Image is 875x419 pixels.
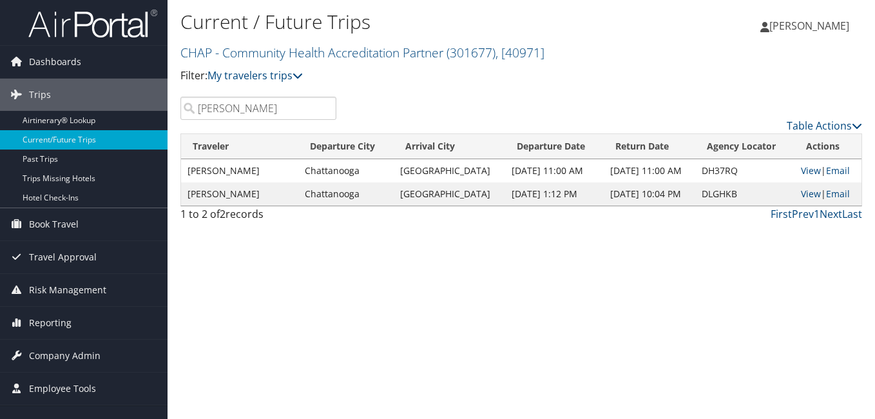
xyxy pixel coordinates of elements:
[394,159,505,182] td: [GEOGRAPHIC_DATA]
[180,44,544,61] a: CHAP - Community Health Accreditation Partner
[181,182,298,206] td: [PERSON_NAME]
[801,188,821,200] a: View
[505,134,604,159] th: Departure Date: activate to sort column descending
[29,274,106,306] span: Risk Management
[29,46,81,78] span: Dashboards
[505,182,604,206] td: [DATE] 1:12 PM
[394,182,505,206] td: [GEOGRAPHIC_DATA]
[220,207,226,221] span: 2
[298,182,394,206] td: Chattanooga
[29,79,51,111] span: Trips
[695,159,795,182] td: DH37RQ
[794,159,861,182] td: |
[29,340,101,372] span: Company Admin
[180,68,635,84] p: Filter:
[787,119,862,133] a: Table Actions
[695,134,795,159] th: Agency Locator: activate to sort column ascending
[794,182,861,206] td: |
[181,134,298,159] th: Traveler: activate to sort column ascending
[842,207,862,221] a: Last
[505,159,604,182] td: [DATE] 11:00 AM
[604,134,695,159] th: Return Date: activate to sort column ascending
[826,188,850,200] a: Email
[28,8,157,39] img: airportal-logo.png
[826,164,850,177] a: Email
[820,207,842,221] a: Next
[180,206,336,228] div: 1 to 2 of records
[180,8,635,35] h1: Current / Future Trips
[181,159,298,182] td: [PERSON_NAME]
[792,207,814,221] a: Prev
[771,207,792,221] a: First
[29,208,79,240] span: Book Travel
[29,241,97,273] span: Travel Approval
[29,307,72,339] span: Reporting
[604,182,695,206] td: [DATE] 10:04 PM
[604,159,695,182] td: [DATE] 11:00 AM
[29,373,96,405] span: Employee Tools
[814,207,820,221] a: 1
[180,97,336,120] input: Search Traveler or Arrival City
[298,159,394,182] td: Chattanooga
[695,182,795,206] td: DLGHKB
[801,164,821,177] a: View
[495,44,544,61] span: , [ 40971 ]
[298,134,394,159] th: Departure City: activate to sort column ascending
[760,6,862,45] a: [PERSON_NAME]
[394,134,505,159] th: Arrival City: activate to sort column ascending
[769,19,849,33] span: [PERSON_NAME]
[207,68,303,83] a: My travelers trips
[447,44,495,61] span: ( 301677 )
[794,134,861,159] th: Actions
